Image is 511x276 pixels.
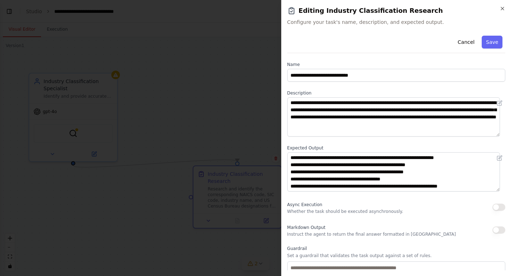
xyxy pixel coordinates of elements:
[287,62,505,67] label: Name
[287,202,322,207] span: Async Execution
[287,225,325,230] span: Markdown Output
[495,154,504,162] button: Open in editor
[287,145,505,151] label: Expected Output
[287,90,505,96] label: Description
[287,209,403,214] p: Whether the task should be executed asynchronously.
[287,253,505,259] p: Set a guardrail that validates the task output against a set of rules.
[482,36,502,48] button: Save
[495,99,504,107] button: Open in editor
[287,6,505,16] h2: Editing Industry Classification Research
[287,19,505,26] span: Configure your task's name, description, and expected output.
[287,246,505,251] label: Guardrail
[287,231,456,237] p: Instruct the agent to return the final answer formatted in [GEOGRAPHIC_DATA]
[453,36,479,48] button: Cancel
